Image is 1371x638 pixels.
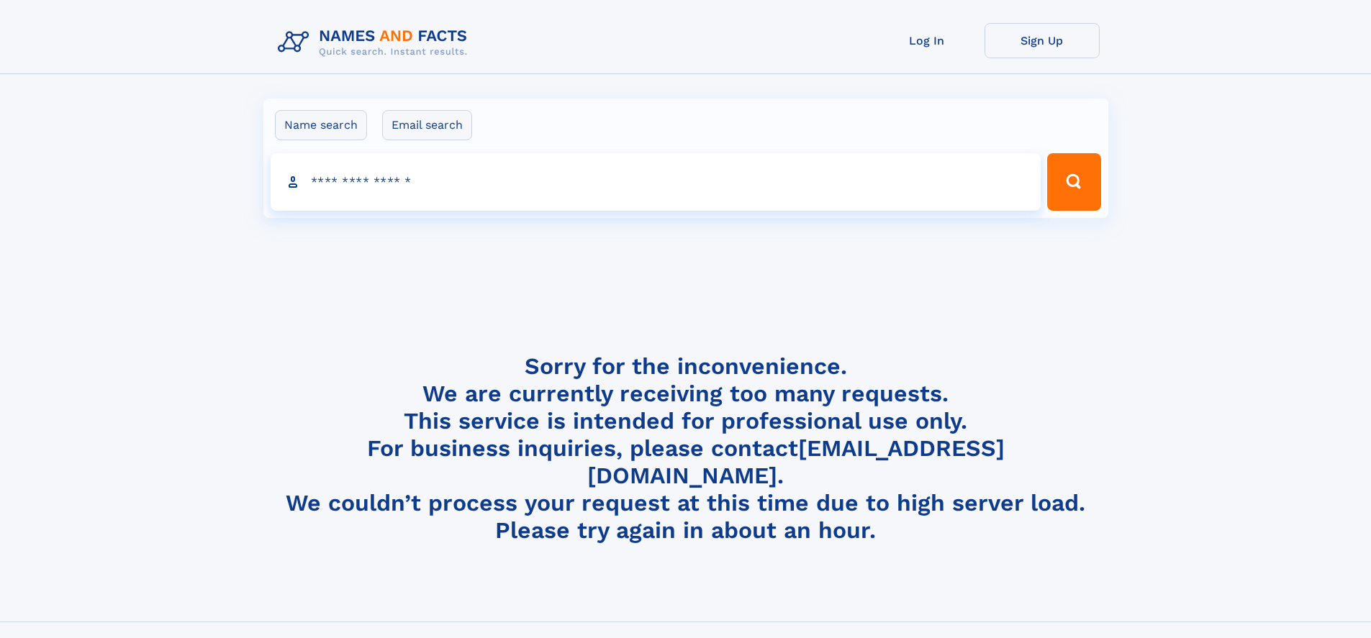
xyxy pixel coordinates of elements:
[985,23,1100,58] a: Sign Up
[271,153,1041,211] input: search input
[272,23,479,62] img: Logo Names and Facts
[275,110,367,140] label: Name search
[272,352,1100,544] h4: Sorry for the inconvenience. We are currently receiving too many requests. This service is intend...
[869,23,985,58] a: Log In
[587,434,1005,489] a: [EMAIL_ADDRESS][DOMAIN_NAME]
[1047,153,1100,211] button: Search Button
[382,110,472,140] label: Email search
